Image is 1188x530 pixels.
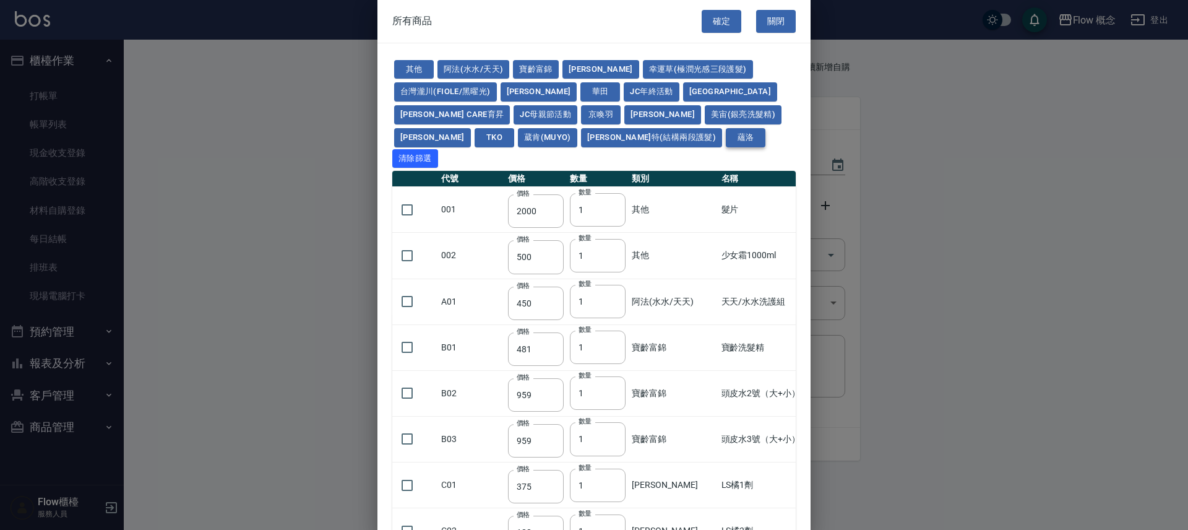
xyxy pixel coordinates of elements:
td: 001 [438,187,505,233]
button: [PERSON_NAME] Care育昇 [394,105,510,124]
td: 其他 [629,233,718,279]
label: 數量 [579,463,592,472]
button: 葳肯(Muyo) [518,128,577,147]
td: [PERSON_NAME] [629,463,718,508]
label: 數量 [579,188,592,197]
td: 頭皮水3號（大+小） [718,416,814,462]
label: 數量 [579,371,592,380]
label: 價格 [517,464,530,474]
button: 寶齡富錦 [513,60,559,79]
label: 數量 [579,417,592,426]
button: [GEOGRAPHIC_DATA] [683,82,777,102]
td: 002 [438,233,505,279]
td: 阿法(水水/天天) [629,279,718,324]
td: 其他 [629,187,718,233]
td: 寶齡富錦 [629,416,718,462]
td: B03 [438,416,505,462]
th: 代號 [438,171,505,187]
td: 寶齡洗髮精 [718,324,814,370]
label: 價格 [517,510,530,519]
button: JC母親節活動 [514,105,577,124]
button: [PERSON_NAME] [562,60,639,79]
th: 數量 [567,171,629,187]
td: C01 [438,463,505,508]
td: B01 [438,324,505,370]
button: 京喚羽 [581,105,621,124]
td: B02 [438,370,505,416]
label: 價格 [517,281,530,290]
label: 數量 [579,325,592,334]
button: 清除篩選 [392,149,438,168]
button: 美宙(銀亮洗髮精) [705,105,781,124]
button: 台灣瀧川(Fiole/黑曜光) [394,82,497,102]
label: 數量 [579,509,592,518]
button: 華田 [580,82,620,102]
button: 關閉 [756,10,796,33]
button: TKO [475,128,514,147]
button: 幸運草(極潤光感三段護髮) [643,60,753,79]
label: 數量 [579,279,592,289]
td: 寶齡富錦 [629,324,718,370]
button: [PERSON_NAME] [501,82,577,102]
button: 蘊洛 [726,128,765,147]
td: 髮片 [718,187,814,233]
label: 價格 [517,235,530,244]
button: [PERSON_NAME] [624,105,701,124]
label: 價格 [517,327,530,336]
td: 少女霜1000ml [718,233,814,279]
label: 數量 [579,233,592,243]
span: 所有商品 [392,15,432,27]
label: 價格 [517,189,530,198]
td: 寶齡富錦 [629,370,718,416]
label: 價格 [517,373,530,382]
button: JC年終活動 [624,82,679,102]
td: 頭皮水2號（大+小） [718,370,814,416]
td: 天天/水水洗護組 [718,279,814,324]
th: 類別 [629,171,718,187]
button: 確定 [702,10,741,33]
button: [PERSON_NAME] [394,128,471,147]
th: 名稱 [718,171,814,187]
label: 價格 [517,419,530,428]
td: A01 [438,279,505,324]
button: 其他 [394,60,434,79]
td: LS橘1劑 [718,463,814,508]
button: 阿法(水水/天天) [437,60,509,79]
th: 價格 [505,171,567,187]
button: [PERSON_NAME]特(結構兩段護髮) [581,128,722,147]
